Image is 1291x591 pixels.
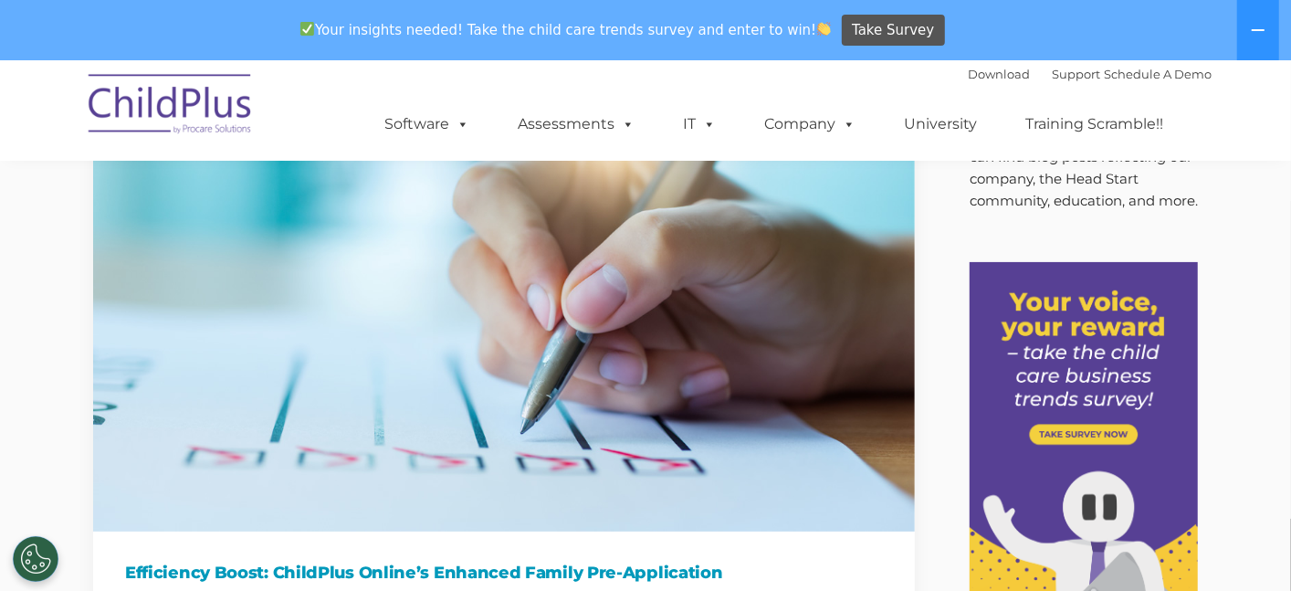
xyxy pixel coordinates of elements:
[817,22,831,36] img: 👏
[292,12,839,47] span: Your insights needed! Take the child care trends survey and enter to win!
[93,69,915,532] img: Efficiency Boost: ChildPlus Online's Enhanced Family Pre-Application Process - Streamlining Appli...
[499,106,653,142] a: Assessments
[746,106,874,142] a: Company
[968,67,1030,81] a: Download
[79,61,262,153] img: ChildPlus by Procare Solutions
[366,106,488,142] a: Software
[970,124,1198,212] p: The is where you can find blog posts reflecting our company, the Head Start community, education,...
[300,22,314,36] img: ✅
[886,106,995,142] a: University
[665,106,734,142] a: IT
[842,15,945,47] a: Take Survey
[1007,106,1181,142] a: Training Scramble!!
[125,559,883,586] h1: Efficiency Boost: ChildPlus Online’s Enhanced Family Pre-Application
[852,15,934,47] span: Take Survey
[13,536,58,582] button: Cookies Settings
[968,67,1212,81] font: |
[1052,67,1100,81] a: Support
[1104,67,1212,81] a: Schedule A Demo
